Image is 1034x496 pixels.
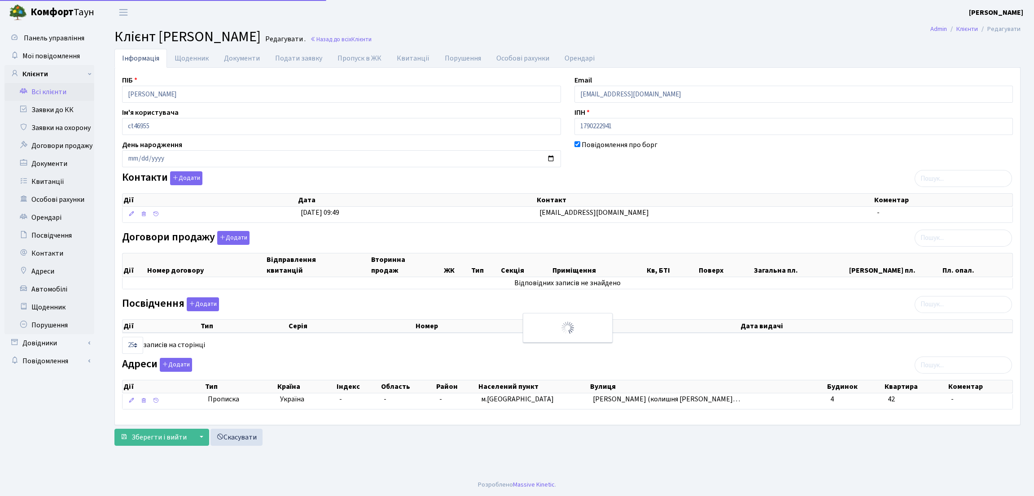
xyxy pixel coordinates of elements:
span: м.[GEOGRAPHIC_DATA] [481,394,554,404]
th: Коментар [873,194,1012,206]
a: Квитанції [4,173,94,191]
span: 4 [830,394,834,404]
span: [EMAIL_ADDRESS][DOMAIN_NAME] [539,208,649,218]
span: [DATE] 09:49 [301,208,339,218]
span: - [384,394,386,404]
a: Квитанції [389,49,437,68]
th: Номер [415,320,564,332]
a: Клієнти [4,65,94,83]
input: Пошук... [915,230,1012,247]
span: Прописка [208,394,239,405]
th: Дії [123,194,297,206]
a: Інформація [114,49,167,68]
span: Панель управління [24,33,84,43]
a: Особові рахунки [489,49,557,68]
a: Щоденник [4,298,94,316]
label: Контакти [122,171,202,185]
th: Область [380,380,436,393]
label: Договори продажу [122,231,250,245]
th: Країна [276,380,336,393]
input: Пошук... [915,357,1012,374]
a: Адреси [4,262,94,280]
a: Скасувати [210,429,263,446]
th: Тип [200,320,288,332]
span: - [877,208,880,218]
span: - [951,394,954,404]
img: Обробка... [561,321,575,335]
a: Всі клієнти [4,83,94,101]
span: Мої повідомлення [22,51,80,61]
th: Коментар [947,380,1012,393]
a: Додати [184,296,219,311]
label: записів на сторінці [122,337,205,354]
a: Мої повідомлення [4,47,94,65]
a: Додати [215,229,250,245]
button: Посвідчення [187,297,219,311]
th: Індекс [336,380,380,393]
a: Пропуск в ЖК [330,49,389,68]
td: Відповідних записів не знайдено [123,277,1012,289]
span: Зберегти і вийти [131,432,187,442]
th: Загальна пл. [753,253,848,277]
label: Посвідчення [122,297,219,311]
a: Автомобілі [4,280,94,298]
th: Приміщення [552,253,646,277]
th: Секція [500,253,552,277]
a: Орендарі [4,209,94,226]
a: Документи [216,49,267,68]
input: Пошук... [915,296,1012,313]
a: [PERSON_NAME] [969,7,1023,18]
th: [PERSON_NAME] пл. [848,253,942,277]
button: Адреси [160,358,192,372]
a: Додати [158,357,192,372]
th: Кв, БТІ [646,253,697,277]
b: Комфорт [31,5,74,19]
label: ПІБ [122,75,137,86]
th: Відправлення квитанцій [266,253,370,277]
th: Будинок [826,380,884,393]
th: Дата видачі [740,320,1012,332]
a: Подати заявку [267,49,330,68]
a: Повідомлення [4,352,94,370]
th: Дата [297,194,536,206]
li: Редагувати [978,24,1021,34]
span: Таун [31,5,94,20]
span: - [439,394,442,404]
th: Дії [123,320,200,332]
th: ЖК [443,253,470,277]
a: Massive Kinetic [513,480,555,489]
div: Розроблено . [478,480,556,490]
a: Admin [930,24,947,34]
a: Документи [4,155,94,173]
label: Ім'я користувача [122,107,179,118]
a: Панель управління [4,29,94,47]
a: Додати [168,170,202,186]
a: Заявки на охорону [4,119,94,137]
b: [PERSON_NAME] [969,8,1023,17]
a: Контакти [4,244,94,262]
th: Номер договору [146,253,266,277]
button: Контакти [170,171,202,185]
a: Заявки до КК [4,101,94,119]
th: Квартира [884,380,947,393]
a: Порушення [4,316,94,334]
label: ІПН [574,107,590,118]
span: [PERSON_NAME] (колишня [PERSON_NAME]… [593,394,740,404]
a: Порушення [437,49,489,68]
th: Район [435,380,478,393]
a: Довідники [4,334,94,352]
button: Переключити навігацію [112,5,135,20]
a: Договори продажу [4,137,94,155]
label: Повідомлення про борг [582,139,657,150]
th: Видано [563,320,740,332]
span: Клієнт [PERSON_NAME] [114,26,261,47]
button: Зберегти і вийти [114,429,193,446]
label: Email [574,75,592,86]
a: Щоденник [167,49,216,68]
th: Дії [123,253,146,277]
small: Редагувати . [263,35,306,44]
th: Серія [288,320,414,332]
th: Дії [123,380,204,393]
a: Посвідчення [4,226,94,244]
a: Клієнти [956,24,978,34]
